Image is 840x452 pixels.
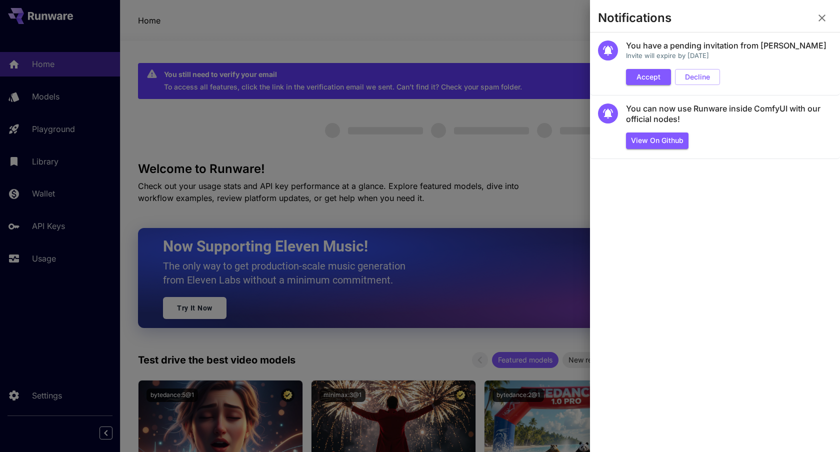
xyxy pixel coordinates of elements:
[626,51,826,61] p: Invite will expire by [DATE]
[626,132,688,149] button: View on Github
[598,11,671,25] h3: Notifications
[626,103,832,125] h5: You can now use Runware inside ComfyUI with our official nodes!
[626,40,826,51] h5: You have a pending invitation from [PERSON_NAME]
[675,69,720,85] button: Decline
[626,69,671,85] button: Accept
